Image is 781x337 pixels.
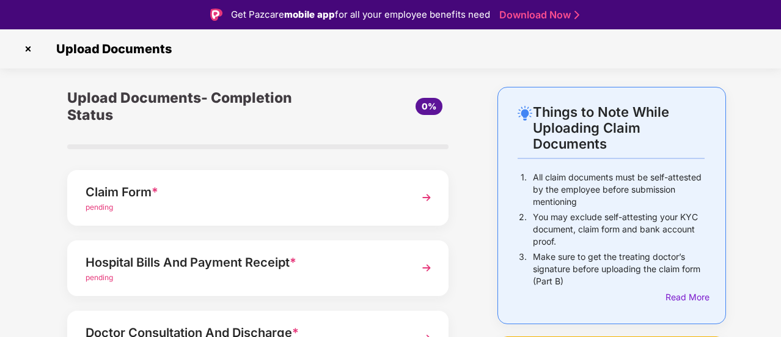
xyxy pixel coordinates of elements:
[416,257,438,279] img: svg+xml;base64,PHN2ZyBpZD0iTmV4dCIgeG1sbnM9Imh0dHA6Ly93d3cudzMub3JnLzIwMDAvc3ZnIiB3aWR0aD0iMzYiIG...
[231,7,490,22] div: Get Pazcare for all your employee benefits need
[86,182,402,202] div: Claim Form
[533,104,705,152] div: Things to Note While Uploading Claim Documents
[574,9,579,21] img: Stroke
[521,171,527,208] p: 1.
[86,253,402,272] div: Hospital Bills And Payment Receipt
[86,202,113,212] span: pending
[422,101,436,111] span: 0%
[533,251,705,287] p: Make sure to get the treating doctor’s signature before uploading the claim form (Part B)
[665,291,705,304] div: Read More
[44,42,178,56] span: Upload Documents
[18,39,38,59] img: svg+xml;base64,PHN2ZyBpZD0iQ3Jvc3MtMzJ4MzIiIHhtbG5zPSJodHRwOi8vd3d3LnczLm9yZy8yMDAwL3N2ZyIgd2lkdG...
[499,9,576,21] a: Download Now
[416,187,438,209] img: svg+xml;base64,PHN2ZyBpZD0iTmV4dCIgeG1sbnM9Imh0dHA6Ly93d3cudzMub3JnLzIwMDAvc3ZnIiB3aWR0aD0iMzYiIG...
[210,9,222,21] img: Logo
[519,211,527,248] p: 2.
[67,87,321,126] div: Upload Documents- Completion Status
[86,273,113,282] span: pending
[533,171,705,208] p: All claim documents must be self-attested by the employee before submission mentioning
[533,211,705,248] p: You may exclude self-attesting your KYC document, claim form and bank account proof.
[519,251,527,287] p: 3.
[284,9,335,20] strong: mobile app
[518,106,532,120] img: svg+xml;base64,PHN2ZyB4bWxucz0iaHR0cDovL3d3dy53My5vcmcvMjAwMC9zdmciIHdpZHRoPSIyNC4wOTMiIGhlaWdodD...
